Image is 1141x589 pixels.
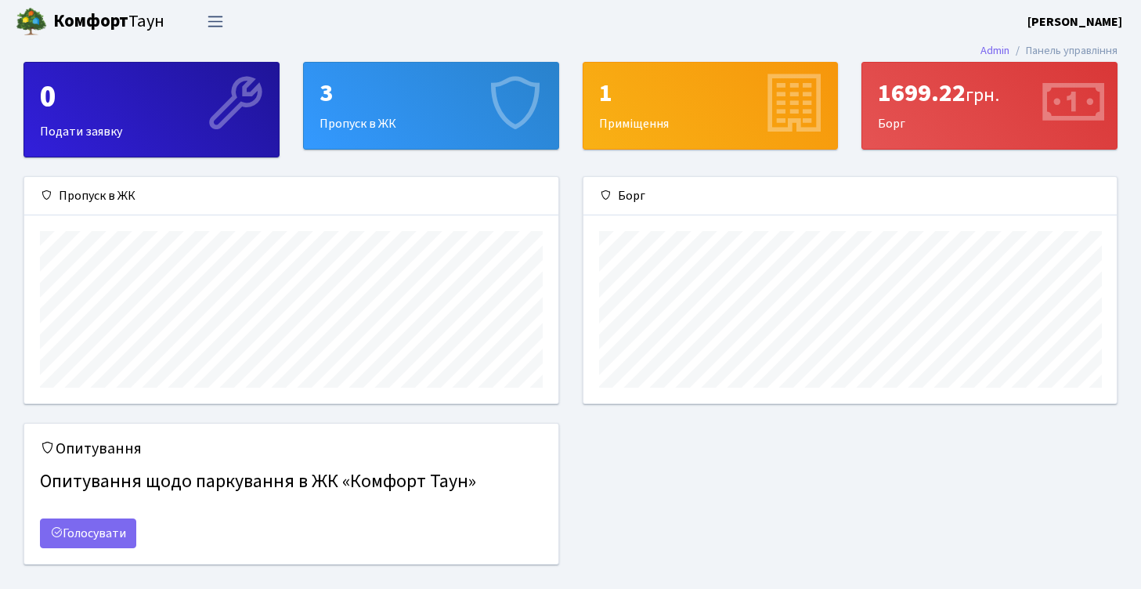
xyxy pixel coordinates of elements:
img: logo.png [16,6,47,38]
div: 0 [40,78,263,116]
h5: Опитування [40,439,543,458]
div: Борг [583,177,1118,215]
a: 0Подати заявку [23,62,280,157]
div: Пропуск в ЖК [24,177,558,215]
nav: breadcrumb [957,34,1141,67]
span: грн. [966,81,999,109]
div: Подати заявку [24,63,279,157]
div: Пропуск в ЖК [304,63,558,149]
div: 1699.22 [878,78,1101,108]
div: Борг [862,63,1117,149]
button: Переключити навігацію [196,9,235,34]
a: 3Пропуск в ЖК [303,62,559,150]
a: 1Приміщення [583,62,839,150]
a: Голосувати [40,519,136,548]
li: Панель управління [1009,42,1118,60]
div: 1 [599,78,822,108]
a: Admin [980,42,1009,59]
b: Комфорт [53,9,128,34]
a: [PERSON_NAME] [1027,13,1122,31]
span: Таун [53,9,164,35]
h4: Опитування щодо паркування в ЖК «Комфорт Таун» [40,464,543,500]
div: 3 [320,78,543,108]
div: Приміщення [583,63,838,149]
